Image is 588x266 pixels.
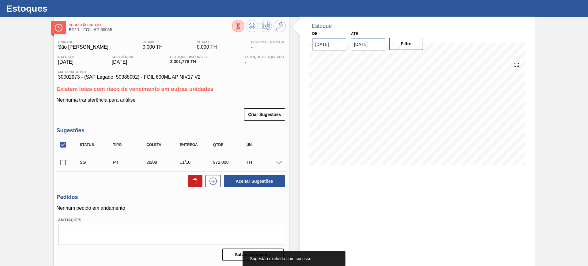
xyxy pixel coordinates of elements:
button: Aceitar Sugestões [224,175,285,187]
label: Até [351,32,358,36]
span: Suficiência [112,55,133,59]
span: São [PERSON_NAME] [58,44,109,50]
button: Ir ao Master Data / Geral [273,20,286,32]
span: Sugestão Criada [69,23,232,27]
span: PE MIN [143,40,163,44]
span: [DATE] [58,59,75,65]
button: Criar Sugestões [244,108,285,121]
div: 972,000 [212,160,249,165]
label: De [312,32,318,36]
button: Programar Estoque [260,20,272,32]
p: Nenhuma transferência para análise [57,97,286,103]
div: Entrega [178,143,215,147]
span: Data out [58,55,75,59]
span: Estoque Bloqueado [245,55,284,59]
h3: Pedidos [57,194,286,200]
button: Filtro [389,38,423,50]
div: Coleta [145,143,182,147]
span: Existem lotes com risco de vencimento em outras unidades [57,86,213,92]
div: TH [245,160,282,165]
span: Estoque Disponível [170,55,208,59]
div: Excluir Sugestões [185,175,202,187]
span: BR11 - FOIL AP 600ML [69,28,232,32]
div: Criar Sugestões [245,108,285,121]
label: Anotações [58,216,284,225]
h1: Estoques [6,5,115,12]
button: Visão Geral dos Estoques [232,20,244,32]
input: dd/mm/yyyy [312,38,346,51]
div: Qtde [212,143,249,147]
div: 11/10/2025 [178,160,215,165]
span: 30002973 - (SAP Legado: 50388002) - FOIL 600ML AP NIV17 V2 [58,74,284,80]
span: Sugestão excluída com sucesso. [250,256,313,261]
img: Ícone [55,24,62,32]
div: Aceitar Sugestões [221,174,286,188]
span: [DATE] [112,59,133,65]
div: UN [245,143,282,147]
input: dd/mm/yyyy [351,38,385,51]
span: 3.301,776 TH [170,59,208,64]
div: 29/09/2025 [145,160,182,165]
span: PE MAX [197,40,217,44]
div: Pedido de Transferência [111,160,149,165]
span: Material ativo [58,70,284,74]
div: - [243,55,285,65]
div: - [250,40,286,50]
p: Nenhum pedido em andamento [57,205,286,211]
span: Próxima Entrega [251,40,284,44]
h3: Sugestões [57,127,286,134]
span: 0,000 TH [197,44,217,50]
div: Status [78,143,115,147]
div: Tipo [111,143,149,147]
button: Atualizar Gráfico [246,20,258,32]
div: Estoque [312,23,332,29]
div: Nova sugestão [202,175,221,187]
span: Unidade [58,40,109,44]
button: Salvar Anotações [222,249,284,261]
div: Sugestão Criada [78,160,115,165]
span: 0,000 TH [143,44,163,50]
